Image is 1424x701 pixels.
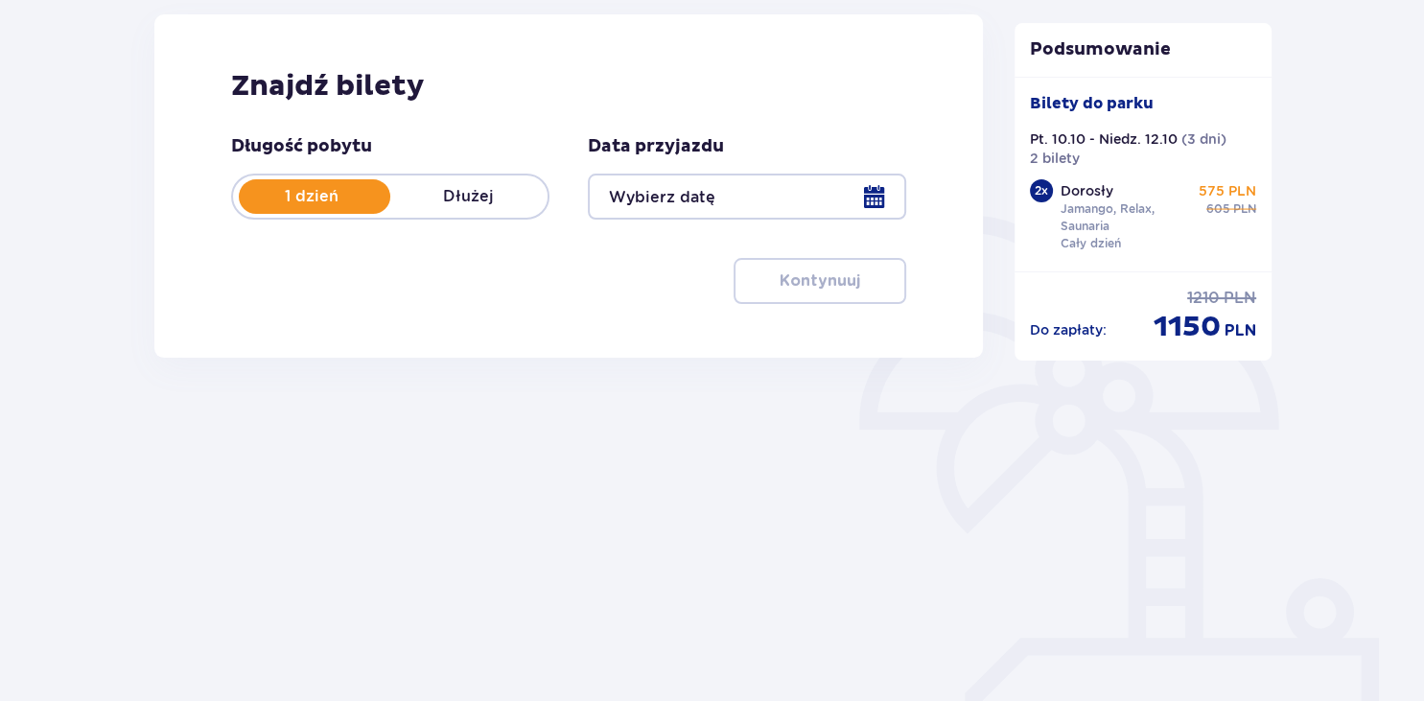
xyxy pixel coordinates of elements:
[1061,200,1193,235] p: Jamango, Relax, Saunaria
[1030,179,1053,202] div: 2 x
[1224,288,1256,309] span: PLN
[1061,235,1121,252] p: Cały dzień
[1233,200,1256,218] span: PLN
[1199,181,1256,200] p: 575 PLN
[1061,181,1113,200] p: Dorosły
[1154,309,1221,345] span: 1150
[1030,93,1154,114] p: Bilety do parku
[588,135,724,158] p: Data przyjazdu
[231,135,372,158] p: Długość pobytu
[1015,38,1272,61] p: Podsumowanie
[780,270,860,292] p: Kontynuuj
[1030,320,1107,339] p: Do zapłaty :
[734,258,906,304] button: Kontynuuj
[1181,129,1226,149] p: ( 3 dni )
[1225,320,1256,341] span: PLN
[233,186,390,207] p: 1 dzień
[1030,129,1178,149] p: Pt. 10.10 - Niedz. 12.10
[390,186,548,207] p: Dłużej
[1187,288,1220,309] span: 1210
[1030,149,1080,168] p: 2 bilety
[1206,200,1229,218] span: 605
[231,68,907,105] h2: Znajdź bilety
